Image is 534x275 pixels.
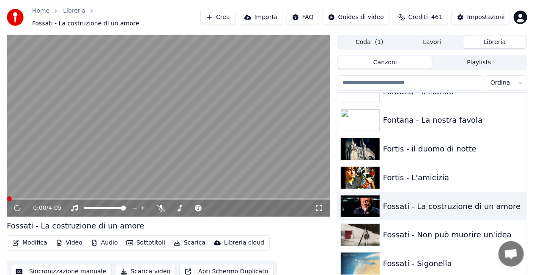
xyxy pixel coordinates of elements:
button: Guides di video [323,10,389,25]
button: Audio [88,237,121,249]
button: Video [52,237,86,249]
span: ( 1 ) [375,38,383,47]
button: Scarica [170,237,209,249]
div: Aprire la chat [498,241,524,267]
span: 4:05 [48,204,61,212]
span: Ordina [490,79,510,87]
button: Sottotitoli [123,237,169,249]
button: Canzoni [338,56,432,69]
span: 461 [431,13,443,22]
div: Fossati - Sigonella [383,258,523,269]
a: Libreria [63,7,85,15]
div: Fortis - il duomo di notte [383,143,523,155]
a: Home [32,7,49,15]
div: / [33,204,53,212]
button: Importa [239,10,283,25]
span: 0:00 [33,204,46,212]
div: Libreria cloud [224,239,264,247]
nav: breadcrumb [32,7,200,28]
div: Fossati - Non può muorire un'idea [383,229,523,241]
button: Lavori [401,36,463,48]
span: Crediti [408,13,428,22]
button: Playlists [432,56,526,69]
button: FAQ [287,10,319,25]
button: Impostazioni [452,10,510,25]
button: Coda [338,36,401,48]
div: Fossati - La costruzione di un amore [383,201,523,212]
button: Crediti461 [393,10,448,25]
span: Fossati - La costruzione di un amore [32,19,139,28]
div: Impostazioni [467,13,505,22]
button: Crea [200,10,235,25]
div: Fontana - La nostra favola [383,114,523,126]
button: Modifica [9,237,51,249]
div: Fortis - L'amicizia [383,172,523,184]
button: Libreria [463,36,526,48]
img: youka [7,9,24,26]
div: Fossati - La costruzione di un amore [7,220,144,232]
